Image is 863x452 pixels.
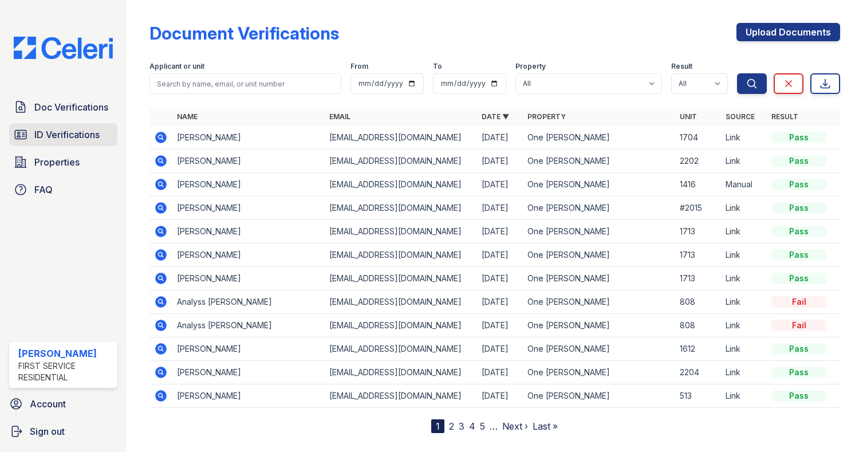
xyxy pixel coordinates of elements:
span: … [490,419,498,433]
label: Applicant or unit [149,62,204,71]
td: One [PERSON_NAME] [523,196,675,220]
td: 2204 [675,361,721,384]
a: Account [5,392,122,415]
td: Link [721,290,767,314]
td: One [PERSON_NAME] [523,290,675,314]
div: Pass [771,179,826,190]
div: Pass [771,367,826,378]
td: [DATE] [477,173,523,196]
a: Properties [9,151,117,174]
td: [DATE] [477,314,523,337]
td: [PERSON_NAME] [172,243,325,267]
span: Properties [34,155,80,169]
td: [EMAIL_ADDRESS][DOMAIN_NAME] [325,173,477,196]
td: Link [721,337,767,361]
a: Next › [502,420,528,432]
a: Source [726,112,755,121]
td: [PERSON_NAME] [172,126,325,150]
label: Result [671,62,692,71]
td: [PERSON_NAME] [172,337,325,361]
td: 1713 [675,220,721,243]
td: One [PERSON_NAME] [523,126,675,150]
td: [PERSON_NAME] [172,196,325,220]
td: [EMAIL_ADDRESS][DOMAIN_NAME] [325,384,477,408]
td: [DATE] [477,267,523,290]
div: Pass [771,273,826,284]
td: [PERSON_NAME] [172,220,325,243]
div: [PERSON_NAME] [18,347,113,360]
td: Link [721,267,767,290]
a: 4 [469,420,475,432]
td: Link [721,243,767,267]
a: Email [329,112,350,121]
td: One [PERSON_NAME] [523,337,675,361]
td: 1704 [675,126,721,150]
td: [PERSON_NAME] [172,150,325,173]
td: Link [721,314,767,337]
td: One [PERSON_NAME] [523,384,675,408]
a: FAQ [9,178,117,201]
td: [DATE] [477,361,523,384]
div: Pass [771,155,826,167]
td: Link [721,361,767,384]
td: [EMAIL_ADDRESS][DOMAIN_NAME] [325,243,477,267]
div: Pass [771,249,826,261]
label: Property [515,62,546,71]
a: Unit [680,112,697,121]
div: Pass [771,226,826,237]
td: [PERSON_NAME] [172,361,325,384]
a: Sign out [5,420,122,443]
td: [PERSON_NAME] [172,267,325,290]
td: Manual [721,173,767,196]
img: CE_Logo_Blue-a8612792a0a2168367f1c8372b55b34899dd931a85d93a1a3d3e32e68fde9ad4.png [5,37,122,59]
td: Analyss [PERSON_NAME] [172,314,325,337]
td: [DATE] [477,196,523,220]
div: Fail [771,296,826,308]
a: Doc Verifications [9,96,117,119]
div: Document Verifications [149,23,339,44]
td: [EMAIL_ADDRESS][DOMAIN_NAME] [325,267,477,290]
td: 1713 [675,267,721,290]
td: Link [721,150,767,173]
td: [EMAIL_ADDRESS][DOMAIN_NAME] [325,220,477,243]
td: [PERSON_NAME] [172,384,325,408]
a: Property [527,112,566,121]
a: Result [771,112,798,121]
td: [EMAIL_ADDRESS][DOMAIN_NAME] [325,290,477,314]
td: One [PERSON_NAME] [523,220,675,243]
td: Link [721,384,767,408]
td: Link [721,126,767,150]
td: Analyss [PERSON_NAME] [172,290,325,314]
td: [PERSON_NAME] [172,173,325,196]
div: 1 [431,419,444,433]
td: One [PERSON_NAME] [523,267,675,290]
a: Date ▼ [482,112,509,121]
a: 2 [449,420,454,432]
td: [DATE] [477,150,523,173]
input: Search by name, email, or unit number [149,73,341,94]
td: One [PERSON_NAME] [523,173,675,196]
td: 2202 [675,150,721,173]
span: Doc Verifications [34,100,108,114]
td: [DATE] [477,243,523,267]
div: Pass [771,343,826,355]
td: 1713 [675,243,721,267]
td: One [PERSON_NAME] [523,314,675,337]
td: One [PERSON_NAME] [523,150,675,173]
a: 5 [480,420,485,432]
td: 808 [675,290,721,314]
td: [EMAIL_ADDRESS][DOMAIN_NAME] [325,150,477,173]
label: To [433,62,442,71]
div: Pass [771,390,826,402]
td: [DATE] [477,290,523,314]
td: [DATE] [477,384,523,408]
a: Upload Documents [736,23,840,41]
td: [EMAIL_ADDRESS][DOMAIN_NAME] [325,337,477,361]
a: 3 [459,420,464,432]
td: Link [721,220,767,243]
div: Fail [771,320,826,331]
td: One [PERSON_NAME] [523,361,675,384]
td: [DATE] [477,220,523,243]
td: 1416 [675,173,721,196]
